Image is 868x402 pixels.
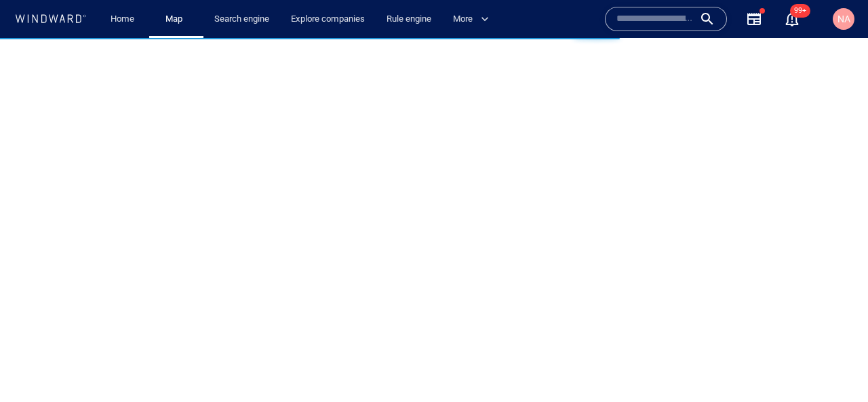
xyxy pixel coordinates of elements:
[790,4,810,18] span: 99+
[448,7,500,31] button: More
[830,5,857,33] button: NA
[776,3,808,35] button: 99+
[105,7,140,31] a: Home
[285,7,370,31] a: Explore companies
[100,7,144,31] button: Home
[209,7,275,31] a: Search engine
[160,7,193,31] a: Map
[837,14,850,24] span: NA
[784,11,800,27] div: Notification center
[381,7,437,31] a: Rule engine
[155,7,198,31] button: Map
[810,341,858,392] iframe: Chat
[453,12,489,27] span: More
